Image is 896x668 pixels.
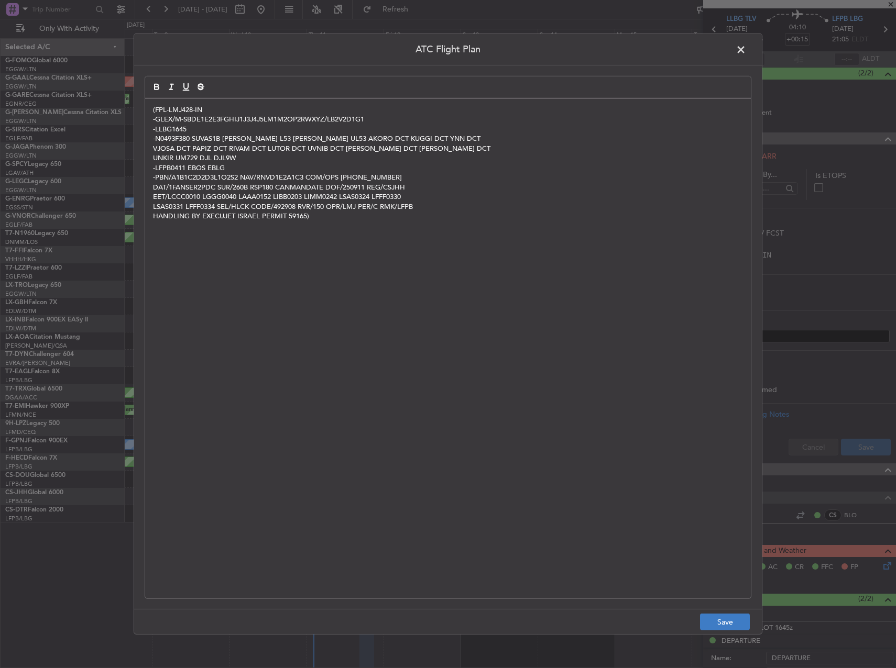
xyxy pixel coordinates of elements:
[153,163,743,173] p: -LFPB0411 EBOS EBLG
[153,173,743,182] p: -PBN/A1B1C2D2D3L1O2S2 NAV/RNVD1E2A1C3 COM/OPS [PHONE_NUMBER]
[153,144,743,153] p: VJOSA DCT PAPIZ DCT RIVAM DCT LUTOR DCT UVNIB DCT [PERSON_NAME] DCT [PERSON_NAME] DCT
[153,211,743,221] p: HANDLING BY EXECUJET ISRAEL PERMIT 59165)
[153,202,743,211] p: LSAS0331 LFFF0334 SEL/HLCK CODE/492908 RVR/150 OPR/LMJ PER/C RMK/LFPB
[153,153,743,163] p: UNKIR UM729 DJL DJL9W
[153,192,743,202] p: EET/LCCC0010 LGGG0040 LAAA0152 LIBB0203 LIMM0242 LSAS0324 LFFF0330
[153,182,743,192] p: DAT/1FANSER2PDC SUR/260B RSP180 CANMANDATE DOF/250911 REG/CSJHH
